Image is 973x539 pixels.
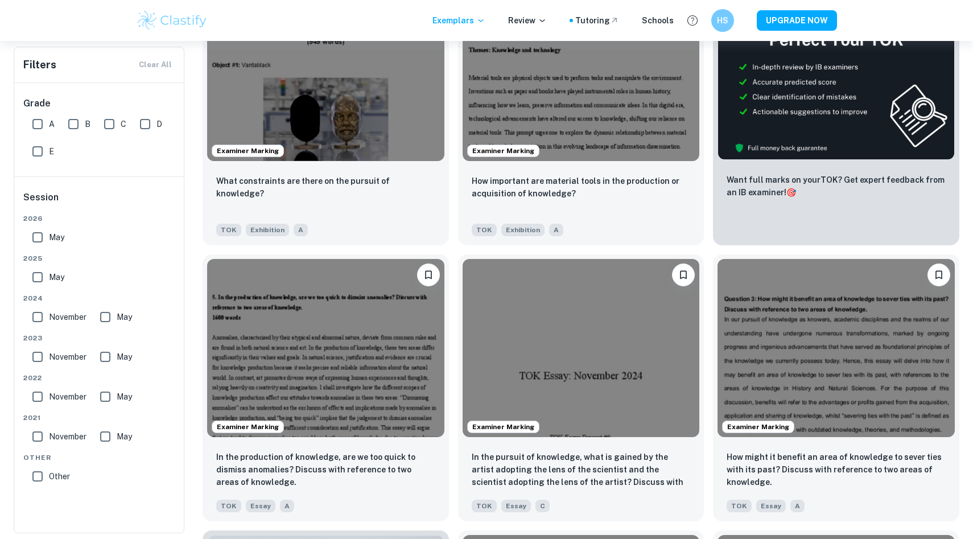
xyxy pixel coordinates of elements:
[927,264,950,286] button: Bookmark
[23,452,176,463] span: Other
[727,451,946,488] p: How might it benefit an area of knowledge to sever ties with its past? Discuss with reference to ...
[23,253,176,264] span: 2025
[49,145,54,158] span: E
[786,188,796,197] span: 🎯
[727,174,946,199] p: Want full marks on your TOK ? Get expert feedback from an IB examiner!
[23,57,56,73] h6: Filters
[49,311,86,323] span: November
[49,470,70,483] span: Other
[216,224,241,236] span: TOK
[23,333,176,343] span: 2023
[121,118,126,130] span: C
[23,191,176,213] h6: Session
[23,213,176,224] span: 2026
[468,422,539,432] span: Examiner Marking
[117,390,132,403] span: May
[723,422,794,432] span: Examiner Marking
[535,500,550,512] span: C
[549,224,563,236] span: A
[713,254,959,521] a: Examiner MarkingBookmarkHow might it benefit an area of knowledge to sever ties with its past? Di...
[468,146,539,156] span: Examiner Marking
[294,224,308,236] span: A
[49,271,64,283] span: May
[49,118,55,130] span: A
[458,254,704,521] a: Examiner MarkingBookmarkIn the pursuit of knowledge, what is gained by the artist adopting the le...
[472,451,691,489] p: In the pursuit of knowledge, what is gained by the artist adopting the lens of the scientist and ...
[756,500,786,512] span: Essay
[432,14,485,27] p: Exemplars
[117,351,132,363] span: May
[463,259,700,437] img: TOK Essay example thumbnail: In the pursuit of knowledge, what is gai
[472,175,691,200] p: How important are material tools in the production or acquisition of knowledge?
[212,422,283,432] span: Examiner Marking
[790,500,805,512] span: A
[711,9,734,32] button: HS
[49,351,86,363] span: November
[727,500,752,512] span: TOK
[156,118,162,130] span: D
[501,500,531,512] span: Essay
[472,500,497,512] span: TOK
[212,146,283,156] span: Examiner Marking
[417,264,440,286] button: Bookmark
[718,259,955,437] img: TOK Essay example thumbnail: How might it benefit an area of knowledg
[23,373,176,383] span: 2022
[683,11,702,30] button: Help and Feedback
[117,430,132,443] span: May
[246,500,275,512] span: Essay
[280,500,294,512] span: A
[246,224,289,236] span: Exhibition
[672,264,695,286] button: Bookmark
[49,390,86,403] span: November
[472,224,497,236] span: TOK
[642,14,674,27] a: Schools
[216,500,241,512] span: TOK
[757,10,837,31] button: UPGRADE NOW
[216,451,435,488] p: In the production of knowledge, are we too quick to dismiss anomalies? Discuss with reference to ...
[49,231,64,244] span: May
[23,293,176,303] span: 2024
[203,254,449,521] a: Examiner MarkingBookmarkIn the production of knowledge, are we too quick to dismiss anomalies? Di...
[23,413,176,423] span: 2021
[575,14,619,27] a: Tutoring
[85,118,90,130] span: B
[23,97,176,110] h6: Grade
[501,224,545,236] span: Exhibition
[49,430,86,443] span: November
[117,311,132,323] span: May
[207,259,444,437] img: TOK Essay example thumbnail: In the production of knowledge, are we t
[716,14,729,27] h6: HS
[508,14,547,27] p: Review
[216,175,435,200] p: What constraints are there on the pursuit of knowledge?
[136,9,208,32] img: Clastify logo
